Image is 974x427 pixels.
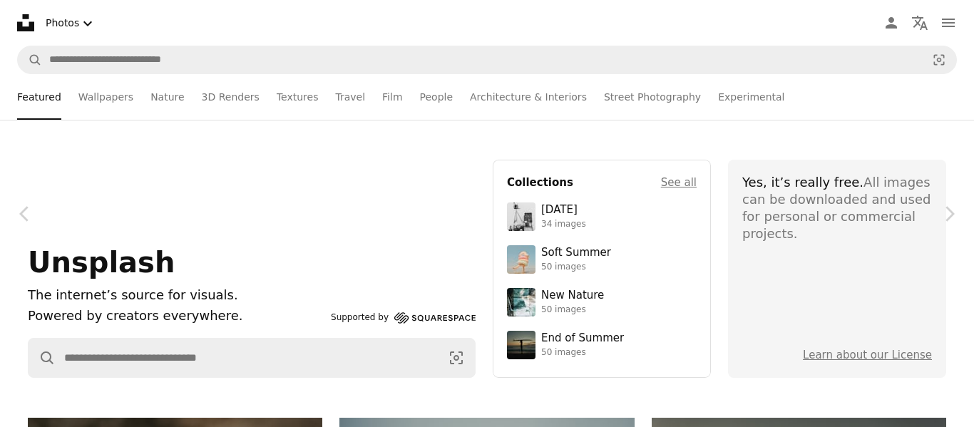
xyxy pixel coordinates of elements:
div: Soft Summer [541,246,611,260]
a: Architecture & Interiors [470,74,587,120]
div: End of Summer [541,331,624,346]
a: See all [661,174,697,191]
h1: The internet’s source for visuals. [28,285,325,306]
img: photo-1682590564399-95f0109652fe [507,202,535,231]
div: [DATE] [541,203,586,217]
form: Find visuals sitewide [28,338,476,378]
img: premium_photo-1754398386796-ea3dec2a6302 [507,331,535,359]
a: End of Summer50 images [507,331,697,359]
div: 50 images [541,262,611,273]
div: 34 images [541,219,586,230]
a: People [420,74,453,120]
a: Travel [335,74,365,120]
a: [DATE]34 images [507,202,697,231]
a: Supported by [331,309,476,326]
button: Select asset type [40,9,102,38]
a: Textures [277,74,319,120]
form: Find visuals sitewide [17,46,957,74]
button: Language [906,9,934,37]
a: Experimental [718,74,784,120]
span: Yes, it’s really free. [742,175,863,190]
button: Search Unsplash [29,339,56,377]
button: Search Unsplash [18,46,42,73]
a: New Nature50 images [507,288,697,317]
a: Soft Summer50 images [507,245,697,274]
a: 3D Renders [202,74,260,120]
button: Menu [934,9,963,37]
p: Powered by creators everywhere. [28,306,325,326]
a: Next [924,145,974,282]
a: Wallpapers [78,74,133,120]
div: 50 images [541,347,624,359]
a: Film [382,74,402,120]
img: premium_photo-1749544311043-3a6a0c8d54af [507,245,535,274]
a: Log in / Sign up [877,9,906,37]
a: Nature [150,74,184,120]
span: Unsplash [28,246,175,279]
img: premium_photo-1755037089989-422ee333aef9 [507,288,535,317]
h4: Collections [507,174,573,191]
div: New Nature [541,289,604,303]
a: Street Photography [604,74,701,120]
button: Visual search [438,339,475,377]
a: Home — Unsplash [17,14,34,31]
a: Learn about our License [803,349,932,361]
div: 50 images [541,304,604,316]
div: All images can be downloaded and used for personal or commercial projects. [742,174,932,242]
button: Visual search [922,46,956,73]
